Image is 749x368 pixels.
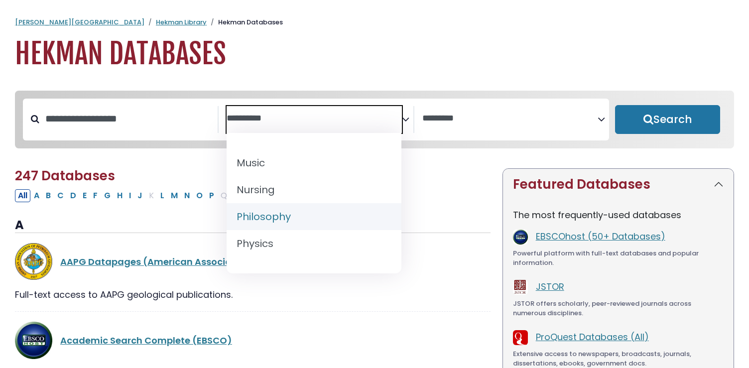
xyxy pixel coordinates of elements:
[67,189,79,202] button: Filter Results D
[60,255,369,268] a: AAPG Datapages (American Association of Petroleum Geologists)
[422,114,598,124] textarea: Search
[536,331,649,343] a: ProQuest Databases (All)
[227,203,401,230] li: Philosophy
[39,111,218,127] input: Search database by title or keyword
[227,149,401,176] li: Music
[126,189,134,202] button: Filter Results I
[15,17,144,27] a: [PERSON_NAME][GEOGRAPHIC_DATA]
[15,17,734,27] nav: breadcrumb
[15,167,115,185] span: 247 Databases
[15,37,734,71] h1: Hekman Databases
[15,218,491,233] h3: A
[15,288,491,301] div: Full-text access to AAPG geological publications.
[157,189,167,202] button: Filter Results L
[206,189,217,202] button: Filter Results P
[227,114,402,124] textarea: Search
[536,230,665,243] a: EBSCOhost (50+ Databases)
[31,189,42,202] button: Filter Results A
[168,189,181,202] button: Filter Results M
[536,280,564,293] a: JSTOR
[227,230,401,257] li: Physics
[227,257,401,284] li: Political Science
[227,176,401,203] li: Nursing
[193,189,206,202] button: Filter Results O
[181,189,193,202] button: Filter Results N
[513,248,724,268] div: Powerful platform with full-text databases and popular information.
[54,189,67,202] button: Filter Results C
[80,189,90,202] button: Filter Results E
[114,189,125,202] button: Filter Results H
[43,189,54,202] button: Filter Results B
[156,17,207,27] a: Hekman Library
[15,189,30,202] button: All
[615,105,720,134] button: Submit for Search Results
[90,189,101,202] button: Filter Results F
[134,189,145,202] button: Filter Results J
[207,17,283,27] li: Hekman Databases
[15,189,351,201] div: Alpha-list to filter by first letter of database name
[513,299,724,318] div: JSTOR offers scholarly, peer-reviewed journals across numerous disciplines.
[503,169,734,200] button: Featured Databases
[60,334,232,347] a: Academic Search Complete (EBSCO)
[101,189,114,202] button: Filter Results G
[513,208,724,222] p: The most frequently-used databases
[15,91,734,148] nav: Search filters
